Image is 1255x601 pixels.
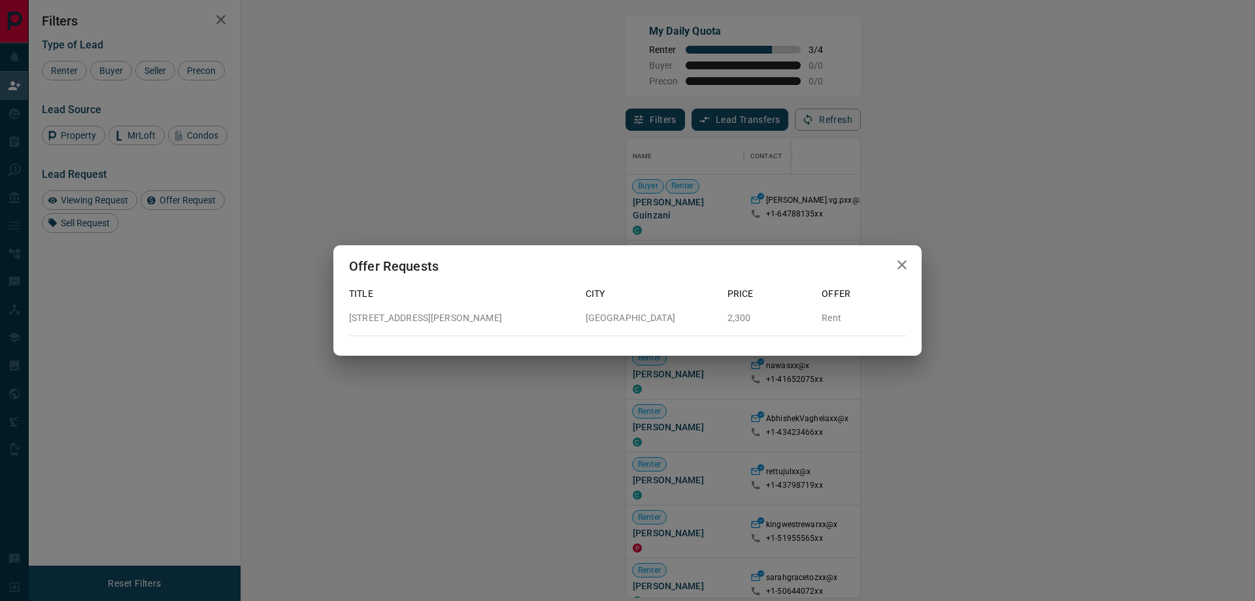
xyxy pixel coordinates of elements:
p: City [586,287,717,301]
h2: Offer Requests [333,245,454,287]
p: [GEOGRAPHIC_DATA] [586,311,717,325]
p: Title [349,287,575,301]
p: Rent [822,311,906,325]
p: [STREET_ADDRESS][PERSON_NAME] [349,311,575,325]
p: Price [728,287,812,301]
p: 2,300 [728,311,812,325]
p: Offer [822,287,906,301]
